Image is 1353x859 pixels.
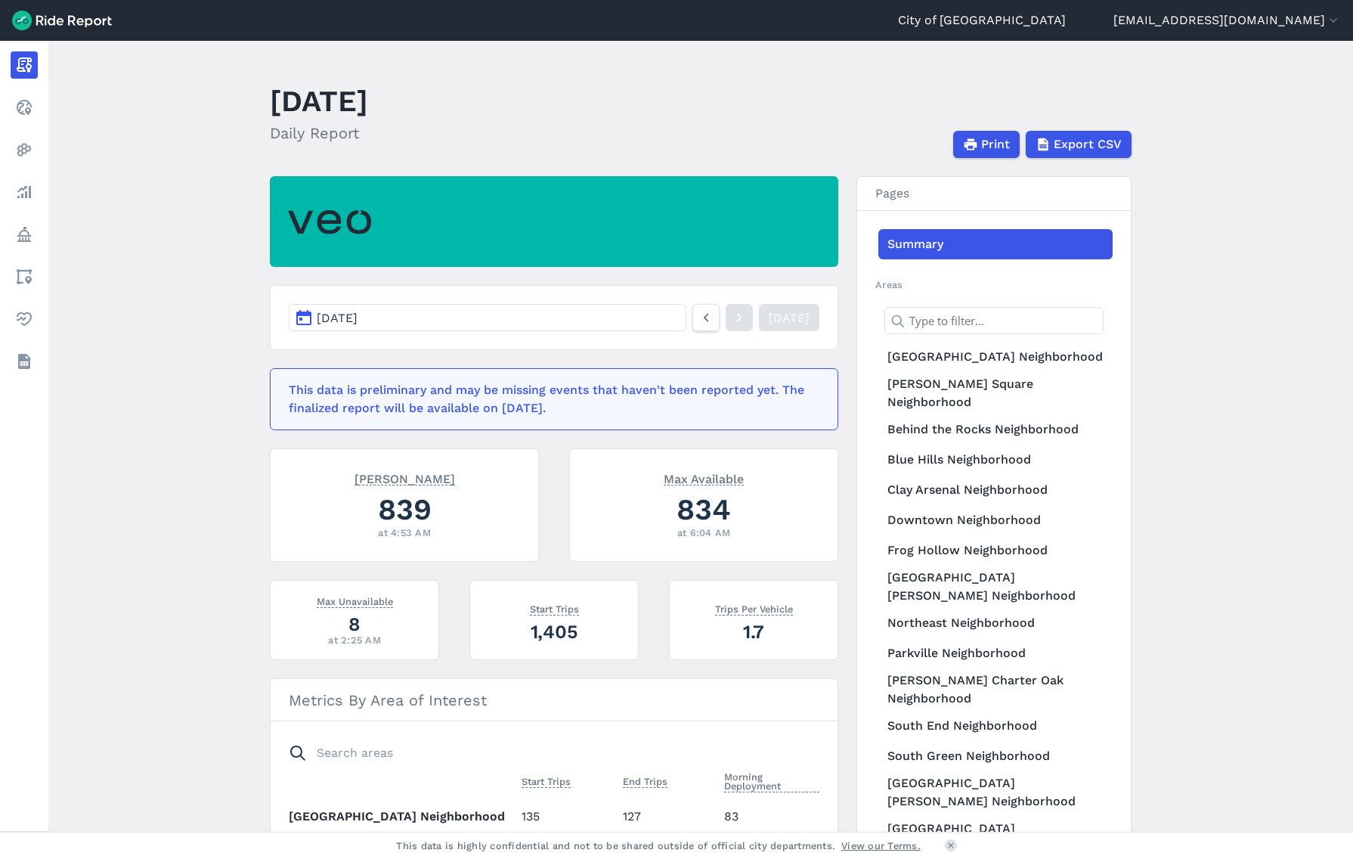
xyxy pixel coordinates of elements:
h2: Areas [875,278,1113,292]
button: Export CSV [1026,131,1132,158]
a: Analyze [11,178,38,206]
a: Frog Hollow Neighborhood [878,535,1113,566]
a: Heatmaps [11,136,38,163]
td: 135 [516,796,617,838]
img: Ride Report [12,11,112,30]
span: Trips Per Vehicle [715,600,793,616]
div: 8 [289,611,420,637]
div: at 4:53 AM [289,526,520,540]
button: [DATE] [289,304,686,331]
a: [GEOGRAPHIC_DATA][PERSON_NAME] Neighborhood [878,771,1113,814]
a: Northeast Neighborhood [878,608,1113,638]
div: This data is preliminary and may be missing events that haven't been reported yet. The finalized ... [289,381,810,417]
span: Max Unavailable [317,593,393,608]
a: City of [GEOGRAPHIC_DATA] [898,11,1066,29]
div: at 2:25 AM [289,633,420,647]
a: Parkville Neighborhood [878,638,1113,668]
button: Print [953,131,1020,158]
a: [PERSON_NAME] Charter Oak Neighborhood [878,668,1113,711]
span: [PERSON_NAME] [355,470,455,485]
span: End Trips [623,773,667,788]
span: Export CSV [1054,135,1122,154]
button: [EMAIL_ADDRESS][DOMAIN_NAME] [1113,11,1341,29]
input: Search areas [280,740,810,767]
a: [DATE] [759,304,819,331]
h1: [DATE] [270,80,368,122]
a: [GEOGRAPHIC_DATA] Neighborhood [878,342,1113,372]
div: 839 [289,488,520,530]
a: Clay Arsenal Neighborhood [878,475,1113,505]
a: Downtown Neighborhood [878,505,1113,535]
span: Print [981,135,1010,154]
h3: Pages [857,177,1131,211]
a: Report [11,51,38,79]
a: [GEOGRAPHIC_DATA] [878,814,1113,844]
a: Datasets [11,348,38,375]
button: Morning Deployment [724,768,819,795]
a: Policy [11,221,38,248]
a: [PERSON_NAME] Square Neighborhood [878,372,1113,414]
span: Start Trips [522,773,571,788]
button: End Trips [623,773,667,791]
div: 1.7 [688,619,819,645]
span: Max Available [664,470,744,485]
div: 1,405 [488,619,620,645]
a: Summary [878,229,1113,259]
a: Blue Hills Neighborhood [878,445,1113,475]
img: Veo [288,201,371,243]
h2: Daily Report [270,122,368,144]
a: View our Terms. [841,839,921,853]
a: [GEOGRAPHIC_DATA][PERSON_NAME] Neighborhood [878,566,1113,608]
a: South End Neighborhood [878,711,1113,741]
h3: Metrics By Area of Interest [271,679,837,721]
button: Start Trips [522,773,571,791]
a: Behind the Rocks Neighborhood [878,414,1113,445]
a: Realtime [11,94,38,121]
th: [GEOGRAPHIC_DATA] Neighborhood [289,796,516,838]
a: Health [11,305,38,333]
span: Morning Deployment [724,768,819,792]
span: [DATE] [317,311,358,325]
td: 83 [718,796,819,838]
a: South Green Neighborhood [878,741,1113,771]
td: 127 [617,796,718,838]
div: at 6:04 AM [588,526,819,540]
input: Type to filter... [884,307,1104,334]
span: Start Trips [530,600,579,616]
div: 834 [588,488,819,530]
a: Areas [11,263,38,290]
